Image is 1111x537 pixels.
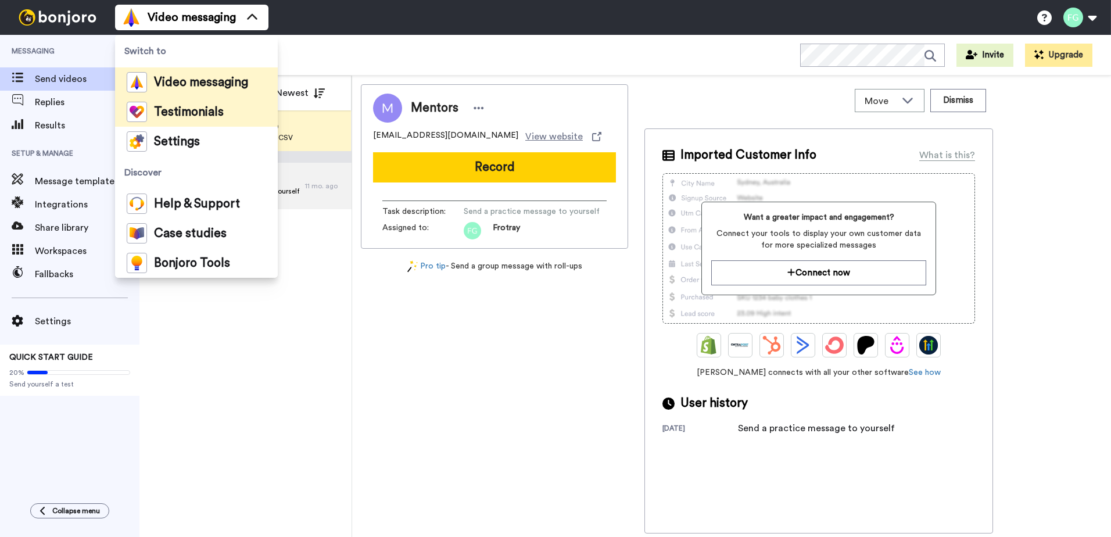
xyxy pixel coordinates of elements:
[373,152,616,182] button: Record
[154,106,224,118] span: Testimonials
[662,367,975,378] span: [PERSON_NAME] connects with all your other software
[711,228,926,251] span: Connect your tools to display your own customer data for more specialized messages
[464,222,481,239] img: fg.png
[411,99,458,117] span: Mentors
[382,222,464,239] span: Assigned to:
[35,314,139,328] span: Settings
[115,35,278,67] span: Switch to
[115,156,278,189] span: Discover
[154,136,200,148] span: Settings
[680,395,748,412] span: User history
[14,9,101,26] img: bj-logo-header-white.svg
[127,72,147,92] img: vm-color.svg
[919,148,975,162] div: What is this?
[154,228,227,239] span: Case studies
[407,260,418,273] img: magic-wand.svg
[731,336,750,355] img: Ontraport
[711,212,926,223] span: Want a greater impact and engagement?
[738,421,895,435] div: Send a practice message to yourself
[525,130,601,144] a: View website
[127,131,147,152] img: settings-colored.svg
[909,368,941,377] a: See how
[762,336,781,355] img: Hubspot
[919,336,938,355] img: GoHighLevel
[115,189,278,219] a: Help & Support
[154,257,230,269] span: Bonjoro Tools
[525,130,583,144] span: View website
[464,206,600,217] span: Send a practice message to yourself
[373,130,518,144] span: [EMAIL_ADDRESS][DOMAIN_NAME]
[115,97,278,127] a: Testimonials
[154,77,248,88] span: Video messaging
[267,81,334,105] button: Newest
[888,336,906,355] img: Drip
[122,8,141,27] img: vm-color.svg
[865,94,896,108] span: Move
[373,94,402,123] img: Image of Mentors
[127,102,147,122] img: tm-color.svg
[930,89,986,112] button: Dismiss
[35,267,139,281] span: Fallbacks
[154,198,240,210] span: Help & Support
[361,260,628,273] div: - Send a group message with roll-ups
[407,260,446,273] a: Pro tip
[35,95,139,109] span: Replies
[35,244,139,258] span: Workspaces
[115,127,278,156] a: Settings
[35,119,139,133] span: Results
[1025,44,1092,67] button: Upgrade
[115,67,278,97] a: Video messaging
[30,503,109,518] button: Collapse menu
[35,72,117,86] span: Send videos
[9,380,130,389] span: Send yourself a test
[700,336,718,355] img: Shopify
[493,222,520,239] span: Frotray
[127,253,147,273] img: bj-tools-colored.svg
[662,424,738,435] div: [DATE]
[9,353,93,361] span: QUICK START GUIDE
[825,336,844,355] img: ConvertKit
[35,174,117,188] span: Message template
[305,181,346,191] div: 11 mo. ago
[35,221,139,235] span: Share library
[9,368,24,377] span: 20%
[382,206,464,217] span: Task description :
[127,194,147,214] img: help-and-support-colored.svg
[856,336,875,355] img: Patreon
[115,248,278,278] a: Bonjoro Tools
[148,9,236,26] span: Video messaging
[711,260,926,285] button: Connect now
[794,336,812,355] img: ActiveCampaign
[956,44,1013,67] button: Invite
[52,506,100,515] span: Collapse menu
[127,223,147,244] img: case-study-colored.svg
[115,219,278,248] a: Case studies
[35,198,117,212] span: Integrations
[680,146,816,164] span: Imported Customer Info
